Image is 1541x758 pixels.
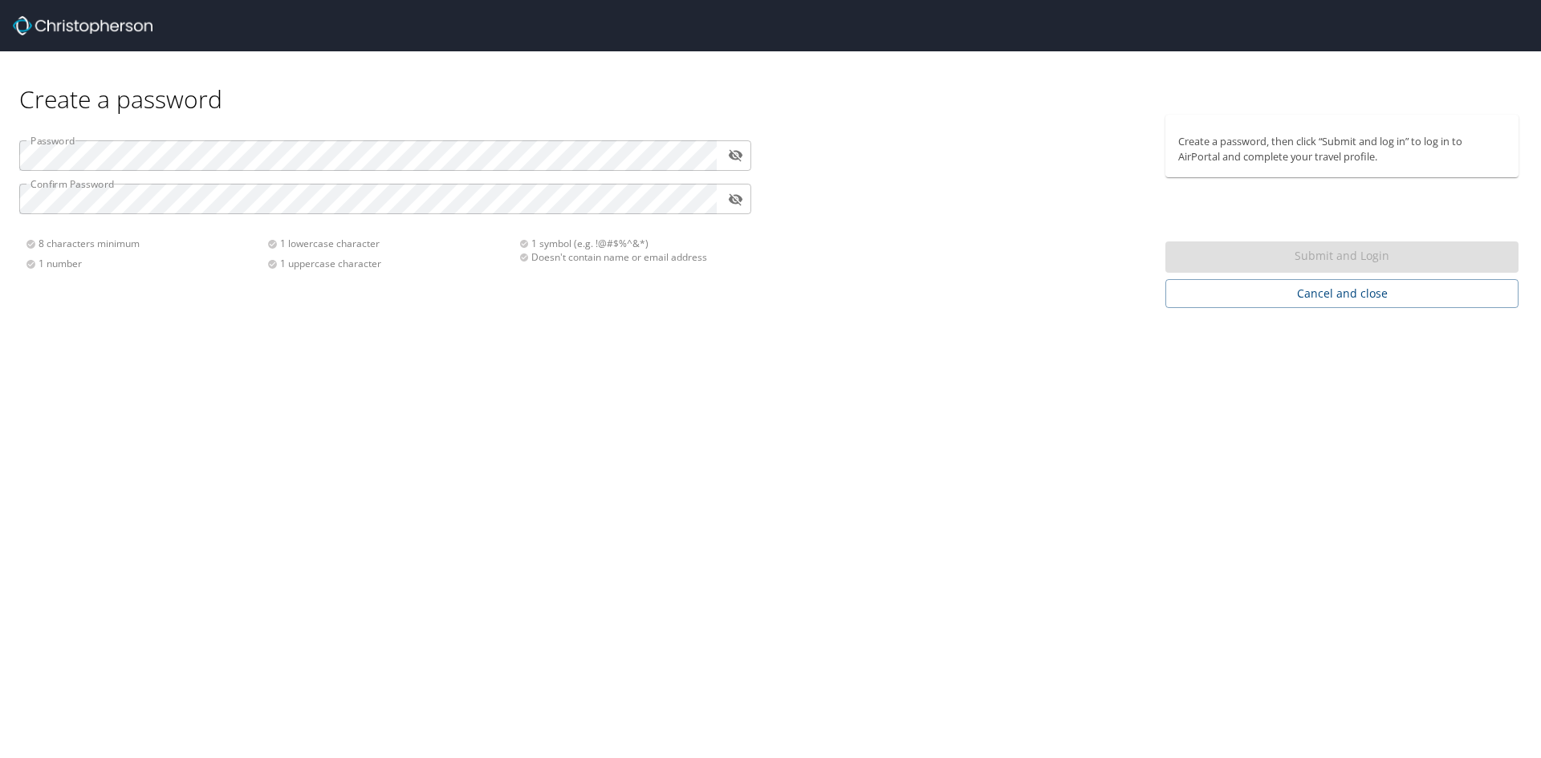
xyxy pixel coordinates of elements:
[519,237,742,250] div: 1 symbol (e.g. !@#$%^&*)
[723,187,748,212] button: toggle password visibility
[723,143,748,168] button: toggle password visibility
[13,16,152,35] img: Christopherson_logo_rev.png
[26,257,267,270] div: 1 number
[267,237,509,250] div: 1 lowercase character
[26,237,267,250] div: 8 characters minimum
[267,257,509,270] div: 1 uppercase character
[1165,279,1519,309] button: Cancel and close
[1178,284,1506,304] span: Cancel and close
[19,51,1522,115] div: Create a password
[519,250,742,264] div: Doesn't contain name or email address
[1178,134,1506,164] p: Create a password, then click “Submit and log in” to log in to AirPortal and complete your travel...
